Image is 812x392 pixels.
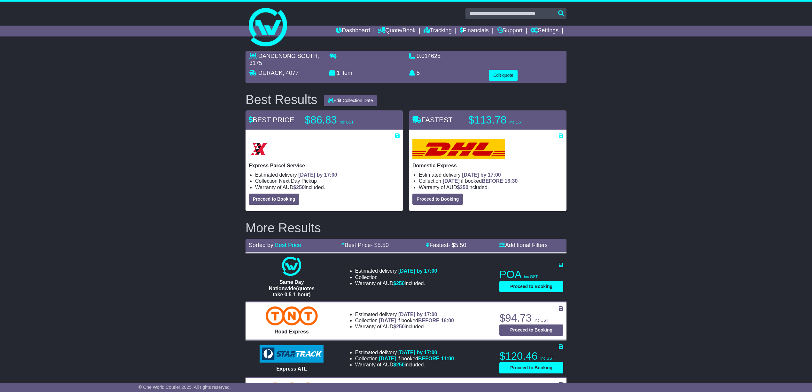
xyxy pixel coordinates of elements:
[355,362,454,368] li: Warranty of AUD included.
[393,362,405,367] span: $
[258,70,283,76] span: DURACK
[393,324,405,329] span: $
[419,184,563,190] li: Warranty of AUD included.
[276,366,307,372] span: Express ATL
[441,356,454,361] span: 11:00
[497,26,523,36] a: Support
[255,184,400,190] li: Warranty of AUD included.
[379,356,454,361] span: if booked
[298,172,337,178] span: [DATE] by 17:00
[337,70,340,76] span: 1
[460,26,489,36] a: Financials
[426,242,466,248] a: Fastest- $5.50
[355,356,454,362] li: Collection
[504,178,518,184] span: 16:30
[499,324,563,336] button: Proceed to Booking
[418,356,440,361] span: BEFORE
[355,324,454,330] li: Warranty of AUD included.
[396,324,405,329] span: 250
[282,257,301,276] img: One World Courier: Same Day Nationwide(quotes take 0.5-1 hour)
[242,92,321,107] div: Best Results
[341,242,389,248] a: Best Price- $5.50
[378,242,389,248] span: 5.50
[379,356,396,361] span: [DATE]
[355,311,454,317] li: Estimated delivery
[455,242,466,248] span: 5.50
[441,318,454,323] span: 16:00
[249,194,299,205] button: Proceed to Booking
[355,274,437,280] li: Collection
[260,345,324,363] img: StarTrack: Express ATL
[489,70,518,81] button: Edit quote
[482,178,503,184] span: BEFORE
[448,242,466,248] span: - $
[419,178,563,184] li: Collection
[249,116,294,124] span: BEST PRICE
[457,185,468,190] span: $
[275,329,309,334] span: Road Express
[249,163,400,169] p: Express Parcel Service
[246,221,566,235] h2: More Results
[499,242,548,248] a: Additional Filters
[396,362,405,367] span: 250
[412,139,505,159] img: DHL: Domestic Express
[443,178,518,184] span: if booked
[355,268,437,274] li: Estimated delivery
[258,53,317,59] span: DANDENONG SOUTH
[468,114,548,126] p: $113.78
[138,385,231,390] span: © One World Courier 2025. All rights reserved.
[255,178,400,184] li: Collection
[340,120,354,124] span: inc GST
[530,26,558,36] a: Settings
[378,26,416,36] a: Quote/Book
[249,139,269,159] img: Border Express: Express Parcel Service
[462,172,501,178] span: [DATE] by 17:00
[355,280,437,286] li: Warranty of AUD included.
[324,95,377,106] button: Edit Collection Date
[412,194,463,205] button: Proceed to Booking
[249,53,319,66] span: , 3175
[535,318,548,323] span: inc GST
[398,312,437,317] span: [DATE] by 17:00
[341,70,352,76] span: item
[398,268,437,274] span: [DATE] by 17:00
[293,185,305,190] span: $
[266,306,318,325] img: TNT Domestic: Road Express
[283,70,299,76] span: , 4077
[393,281,405,286] span: $
[379,318,396,323] span: [DATE]
[336,26,370,36] a: Dashboard
[398,350,437,355] span: [DATE] by 17:00
[355,349,454,356] li: Estimated delivery
[418,318,440,323] span: BEFORE
[499,312,563,324] p: $94.73
[269,279,315,297] span: Same Day Nationwide(quotes take 0.5-1 hour)
[499,268,563,281] p: POA
[424,26,452,36] a: Tracking
[499,281,563,292] button: Proceed to Booking
[379,318,454,323] span: if booked
[412,116,453,124] span: FASTEST
[296,185,305,190] span: 250
[279,178,317,184] span: Next Day Pickup
[524,275,538,279] span: inc GST
[371,242,389,248] span: - $
[305,114,385,126] p: $86.83
[412,163,563,169] p: Domestic Express
[460,185,468,190] span: 250
[499,350,563,363] p: $120.46
[255,172,400,178] li: Estimated delivery
[443,178,460,184] span: [DATE]
[355,317,454,324] li: Collection
[396,281,405,286] span: 250
[419,172,563,178] li: Estimated delivery
[417,53,441,59] span: 0.014625
[499,362,563,373] button: Proceed to Booking
[417,70,420,76] span: 5
[275,242,301,248] a: Best Price
[509,120,523,124] span: inc GST
[249,242,273,248] span: Sorted by
[540,356,554,361] span: inc GST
